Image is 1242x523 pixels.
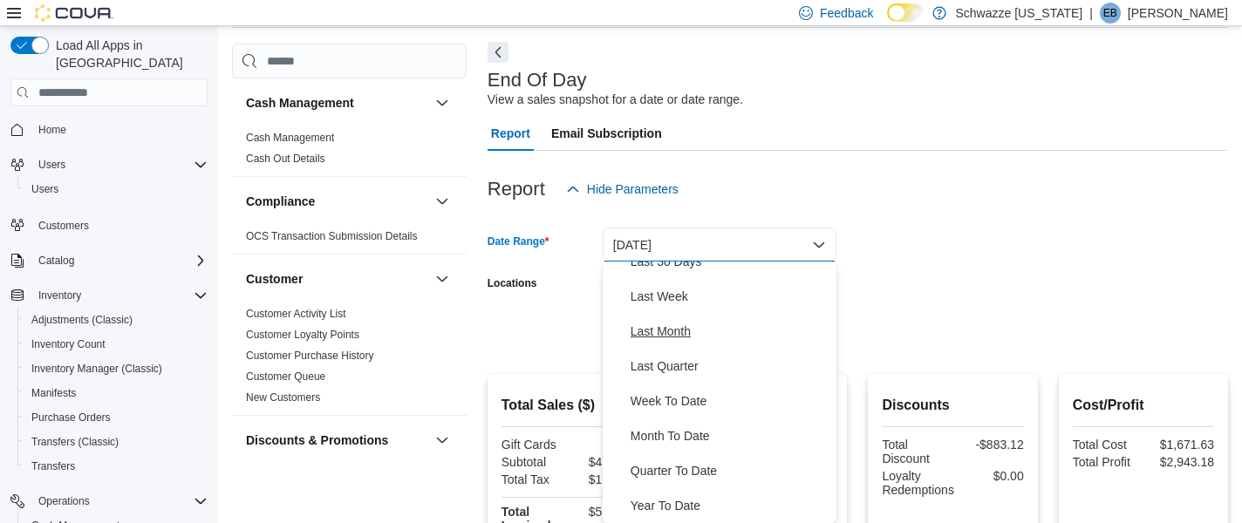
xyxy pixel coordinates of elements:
div: Emily Bunny [1100,3,1121,24]
div: Total Profit [1073,455,1140,469]
a: OCS Transaction Submission Details [246,230,418,242]
span: Adjustments (Classic) [31,313,133,327]
a: Adjustments (Classic) [24,309,140,330]
div: $0.00 [576,438,643,452]
a: New Customers [246,391,320,404]
button: Adjustments (Classic) [17,308,215,332]
span: Inventory Count [31,337,106,351]
span: Catalog [31,250,208,271]
div: $1,201.39 [576,472,643,486]
label: Locations [488,276,537,290]
span: Purchase Orders [24,407,208,428]
span: Users [31,154,208,175]
button: Hide Parameters [559,172,686,207]
div: Cash Management [232,127,467,176]
span: Catalog [38,254,74,268]
div: $4,614.81 [576,455,643,469]
button: Cash Management [432,92,453,113]
button: Inventory Count [17,332,215,357]
h2: Cost/Profit [1073,395,1214,416]
button: Users [31,154,72,175]
a: Customers [31,215,96,236]
a: Customer Queue [246,370,325,383]
span: Year To Date [631,495,829,516]
span: EB [1103,3,1117,24]
div: View a sales snapshot for a date or date range. [488,91,743,109]
div: Gift Cards [502,438,569,452]
button: Inventory Manager (Classic) [17,357,215,381]
span: Quarter To Date [631,460,829,481]
div: Compliance [232,226,467,254]
span: Users [38,158,65,172]
button: Users [17,177,215,201]
span: Inventory Manager (Classic) [24,358,208,379]
button: Inventory [3,283,215,308]
button: Compliance [432,191,453,212]
a: Home [31,119,73,140]
h3: Report [488,179,545,200]
span: Home [38,123,66,137]
p: [PERSON_NAME] [1128,3,1228,24]
button: Transfers [17,454,215,479]
p: | [1089,3,1093,24]
div: Customer [232,303,467,415]
span: Week To Date [631,391,829,411]
a: Users [24,179,65,200]
span: Inventory Manager (Classic) [31,362,162,376]
span: Users [31,182,58,196]
button: Cash Management [246,94,428,112]
button: Compliance [246,193,428,210]
span: Manifests [31,386,76,400]
span: Last Quarter [631,356,829,377]
div: $0.00 [961,469,1024,483]
span: Operations [31,491,208,512]
span: Load All Apps in [GEOGRAPHIC_DATA] [49,37,208,71]
h3: Cash Management [246,94,354,112]
span: Month To Date [631,425,829,446]
h2: Total Sales ($) [502,395,643,416]
a: Cash Management [246,132,334,144]
button: Customer [432,268,453,289]
button: Catalog [3,248,215,273]
span: Customers [31,214,208,235]
span: Last 30 Days [631,251,829,272]
span: Last Month [631,321,829,342]
span: Home [31,119,208,140]
button: Operations [3,489,215,513]
div: Select listbox [603,261,836,523]
img: Cova [35,4,113,22]
h3: End Of Day [488,70,587,91]
h2: Discounts [882,395,1023,416]
div: Total Discount [882,438,949,465]
span: Last Week [631,286,829,307]
span: Dark Mode [887,22,888,23]
span: Transfers [24,456,208,477]
div: Total Cost [1073,438,1140,452]
div: Total Tax [502,472,569,486]
span: Operations [38,494,90,508]
h3: Customer [246,270,303,288]
div: $1,671.63 [1147,438,1214,452]
span: Inventory [38,289,81,302]
a: Customer Purchase History [246,350,374,362]
button: Catalog [31,250,81,271]
div: -$883.12 [957,438,1024,452]
a: Transfers (Classic) [24,431,126,452]
span: Customers [38,219,89,233]
button: Customer [246,270,428,288]
input: Dark Mode [887,3,924,22]
span: Email Subscription [551,116,662,151]
button: Home [3,117,215,142]
label: Date Range [488,234,549,248]
a: Manifests [24,383,83,404]
a: Transfers [24,456,82,477]
span: Inventory [31,285,208,306]
span: Transfers (Classic) [31,435,119,449]
span: Hide Parameters [587,180,679,198]
button: Users [3,153,215,177]
span: Report [491,116,530,151]
span: Transfers [31,459,75,473]
button: Manifests [17,381,215,405]
div: $5,816.20 [576,505,643,519]
button: Operations [31,491,97,512]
